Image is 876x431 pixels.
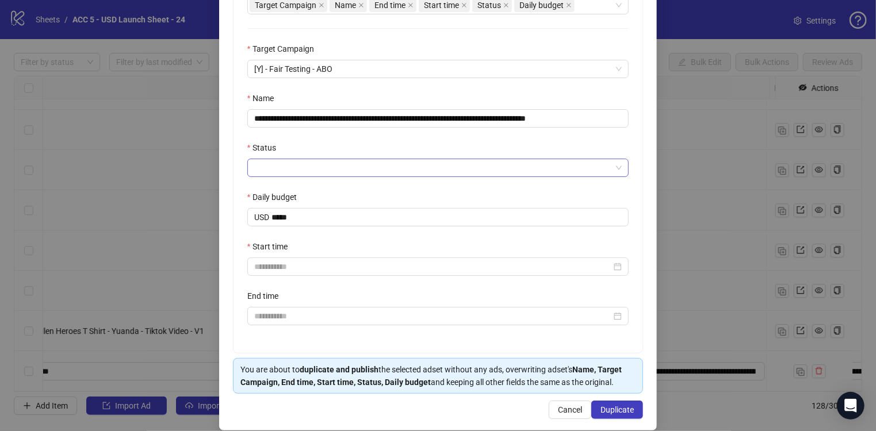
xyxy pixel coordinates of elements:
[254,260,612,273] input: Start time
[549,401,591,419] button: Cancel
[566,2,572,8] span: close
[254,310,612,322] input: End time
[591,401,643,419] button: Duplicate
[247,141,284,154] label: Status
[408,2,414,8] span: close
[461,2,467,8] span: close
[600,405,634,414] span: Duplicate
[271,209,629,226] input: Daily budget
[247,240,295,253] label: Start time
[837,392,864,420] div: Open Intercom Messenger
[247,43,322,55] label: Target Campaign
[254,60,622,78] span: [Y] - Fair Testing - ABO
[247,92,281,105] label: Name
[300,365,378,374] strong: duplicate and publish
[247,290,286,302] label: End time
[503,2,509,8] span: close
[240,365,622,387] strong: Name, Target Campaign, End time, Start time, Status, Daily budget
[247,191,304,203] label: Daily budget
[558,405,582,414] span: Cancel
[247,109,629,128] input: Name
[240,363,636,388] div: You are about to the selected adset without any ads, overwriting adset's and keeping all other fi...
[358,2,364,8] span: close
[319,2,324,8] span: close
